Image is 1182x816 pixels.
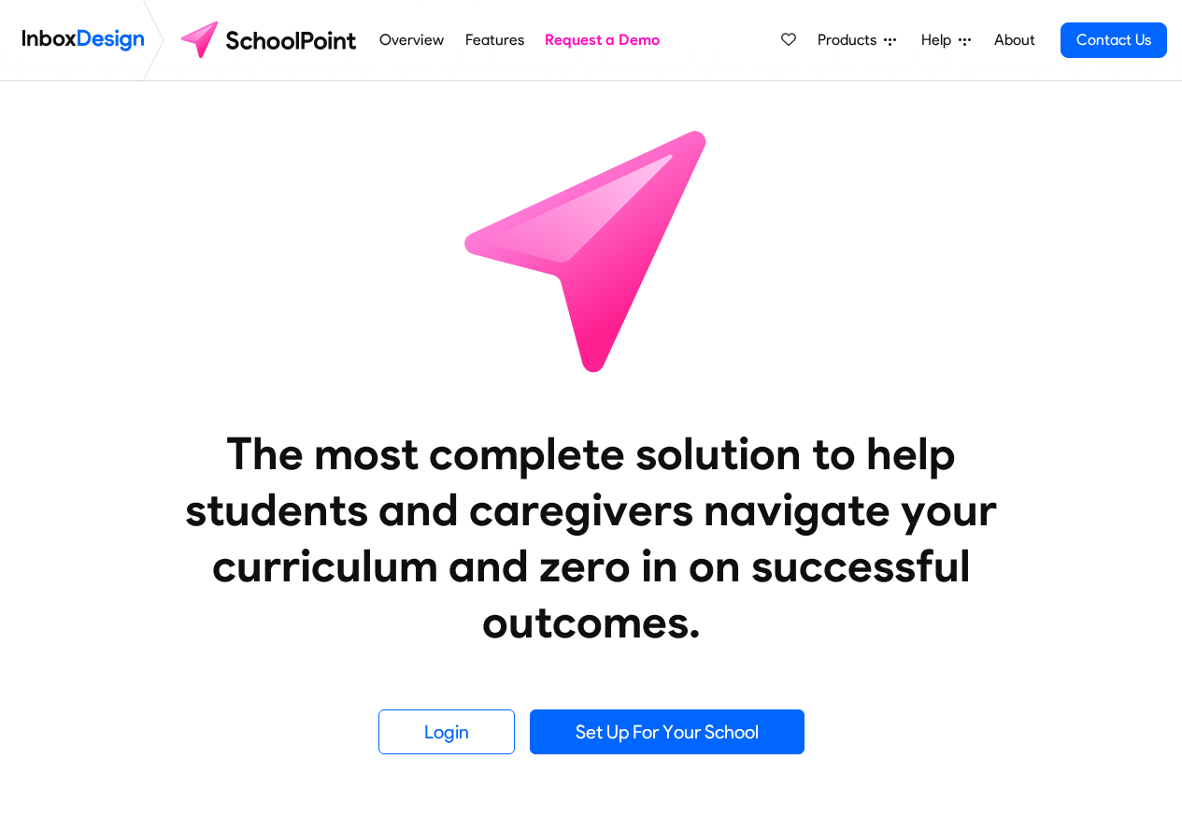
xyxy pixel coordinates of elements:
[378,709,515,754] a: Login
[989,21,1040,59] a: About
[1061,22,1167,58] a: Contact Us
[540,21,665,59] a: Request a Demo
[921,29,959,51] span: Help
[914,21,978,59] a: Help
[460,21,529,59] a: Features
[172,18,369,63] img: schoolpoint logo
[810,21,904,59] a: Products
[148,425,1035,650] heading: The most complete solution to help students and caregivers navigate your curriculum and zero in o...
[423,81,760,418] img: icon_schoolpoint.svg
[818,29,884,51] span: Products
[530,709,805,754] a: Set Up For Your School
[375,21,449,59] a: Overview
